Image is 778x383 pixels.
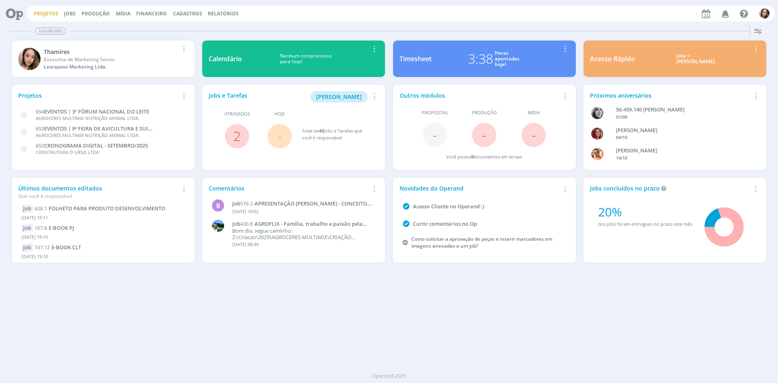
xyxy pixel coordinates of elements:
[641,53,750,65] div: Jobs > [PERSON_NAME]
[173,10,202,17] span: Cadastros
[34,244,50,251] span: 167.12
[36,107,149,115] a: 654EVENTOS | 3º FÓRUM NACIONAL DO LEITE
[35,28,66,34] span: Dashboard
[411,235,552,249] a: Como solicitar a aprovação de peças e inserir marcadores em imagens anexadas a um job?
[209,91,369,103] div: Jobs e Tarefas
[532,126,536,143] span: -
[590,91,750,100] div: Próximos aniversários
[36,115,139,121] span: AGROCERES MULTIMIX NUTRIÇÃO ANIMAL LTDA.
[310,91,368,103] button: [PERSON_NAME]
[433,126,437,143] span: -
[18,48,41,70] img: T
[113,11,133,17] button: Mídia
[446,154,522,160] div: Você possui documentos em atraso
[212,199,224,212] div: B
[590,184,750,193] div: Jobs concluídos no prazo
[224,111,250,118] span: Atrasados
[44,124,230,132] span: EVENTOS | 9ª FEIRA DE AVICULTURA E SUINOCULTURA DO NORDESTE 2025
[274,111,285,118] span: Hoje
[212,220,224,232] img: V
[36,141,148,149] a: 652CRONOGRAMA DIGITAL - SETEMBRO/2025
[21,244,33,252] div: Job
[232,201,374,207] a: Job576.3APRESENTAÇÃO [PERSON_NAME] - CONCEITO AGCARE
[44,63,179,71] div: Leoraposo Marketing Ltda.
[21,224,33,232] div: Job
[413,220,477,227] a: Curtir comentários no Op
[232,241,259,247] span: [DATE] 08:44
[21,213,185,225] div: [DATE] 15:11
[590,54,635,64] div: Acesso Rápido
[319,128,324,134] span: 43
[21,252,185,263] div: [DATE] 15:10
[232,221,374,227] a: Job436.8AGROFLIX - Família, trabalho e paixão pela suinocultura
[240,200,253,207] span: 576.3
[240,220,253,227] span: 436.8
[422,109,448,116] span: Propostas
[393,41,576,77] a: Timesheet3:38Horasapontadashoje!
[528,109,540,116] span: Mídia
[616,106,747,114] div: 50.459.140 JANAÍNA LUNA FERRO
[44,56,179,63] div: Executiva de Marketing Senior
[134,11,169,17] button: Financeiro
[34,205,165,212] a: 628.1FOLHETO PARA PRODUTO DESENVOLVIMENTO
[232,200,367,214] span: APRESENTAÇÃO RICARDO - CONCEITO AGCARE
[316,93,362,101] span: [PERSON_NAME]
[136,10,167,17] a: Financeiro
[21,232,185,244] div: [DATE] 15:10
[64,10,76,17] a: Jobs
[400,54,432,64] div: Timesheet
[44,108,149,115] span: EVENTOS | 3º FÓRUM NACIONAL DO LEITE
[18,184,179,200] div: Últimos documentos editados
[616,126,747,135] div: GIOVANA DE OLIVEIRA PERSINOTI
[232,234,374,241] p: Z:\Criacao\2025\AGROCERES MULTIMIX\CRIAÇÃO 2025\436 - AGROFLIX\AGROFLIX - Família, trabalho e...
[471,154,474,160] span: 0
[413,203,484,210] a: Acesso Cliente no Operand :)
[759,9,769,19] img: T
[34,10,58,17] a: Projetos
[400,184,560,193] div: Novidades do Operand
[233,127,241,145] a: 2
[232,228,374,234] p: Bom dia, segue caminho:
[31,11,61,17] button: Projetos
[21,205,33,213] div: Job
[598,221,693,228] div: dos jobs foram entregues no prazo este mês.
[49,205,165,212] span: FOLHETO PARA PRODUTO DESENVOLVIMENTO
[44,142,148,149] span: CRONOGRAMA DIGITAL - SETEMBRO/2025
[34,205,47,212] span: 628.1
[36,142,44,149] span: 652
[34,224,74,231] a: 167.8E-BOOK PJ
[616,147,747,155] div: VICTOR MIRON COUTO
[36,124,230,132] a: 653EVENTOS | 9ª FEIRA DE AVICULTURA E SUINOCULTURA DO NORDESTE 2025
[616,155,627,161] span: 14/10
[310,92,368,100] a: [PERSON_NAME]
[482,126,486,143] span: -
[36,149,99,155] span: CONSTRUTORA D´URSO LTDA
[278,127,282,145] span: -
[242,53,369,65] div: Nenhum compromisso para hoje!
[34,225,47,231] span: 167.8
[232,220,363,234] span: AGROFLIX - Família, trabalho e paixão pela suinocultura
[209,184,369,193] div: Comentários
[36,125,44,132] span: 653
[36,108,44,115] span: 654
[616,134,627,140] span: 04/10
[49,224,74,231] span: E-BOOK PJ
[208,10,239,17] a: Relatórios
[34,244,81,251] a: 167.12E-BOOK CLT
[171,11,205,17] button: Cadastros
[44,47,179,56] div: Thamires
[205,11,241,17] button: Relatórios
[51,244,81,251] span: E-BOOK CLT
[12,41,194,77] a: TThamiresExecutiva de Marketing SeniorLeoraposo Marketing Ltda.
[591,107,603,119] img: J
[468,49,493,68] div: 3:38
[209,54,242,64] div: Calendário
[759,6,770,21] button: T
[232,208,259,214] span: [DATE] 10:02
[591,128,603,140] img: G
[400,91,560,100] div: Outros módulos
[18,193,179,200] div: Que você é responsável
[302,128,371,141] div: Total de Jobs e Tarefas que você é responsável
[591,148,603,160] img: V
[36,132,139,138] span: AGROCERES MULTIMIX NUTRIÇÃO ANIMAL LTDA.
